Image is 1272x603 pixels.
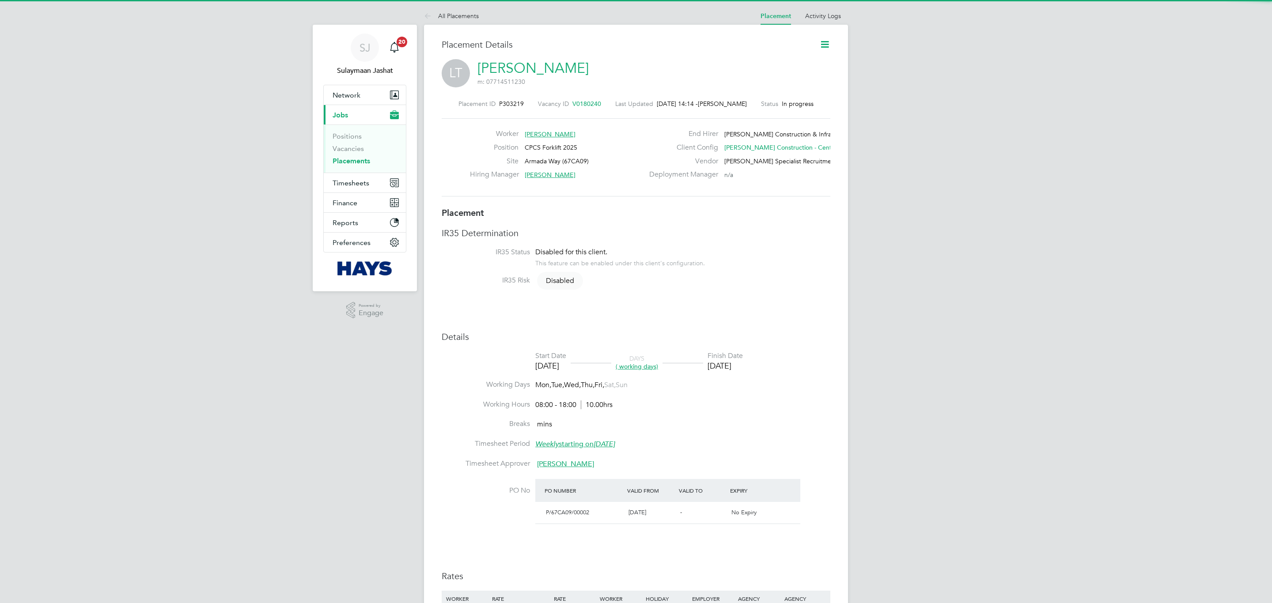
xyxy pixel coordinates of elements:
[644,129,718,139] label: End Hirer
[442,400,530,409] label: Working Hours
[442,207,484,218] b: Placement
[724,171,733,179] span: n/a
[616,362,658,370] span: ( working days)
[724,130,842,138] span: [PERSON_NAME] Construction & Infrast…
[442,439,530,448] label: Timesheet Period
[644,143,718,152] label: Client Config
[333,91,360,99] span: Network
[470,157,519,166] label: Site
[324,193,406,212] button: Finance
[728,482,780,498] div: Expiry
[360,42,371,53] span: SJ
[546,509,589,516] span: P/67CA09/00002
[680,509,682,516] span: -
[535,257,705,267] div: This feature can be enabled under this client's configuration.
[442,459,530,468] label: Timesheet Approver
[628,509,646,516] span: [DATE]
[644,157,718,166] label: Vendor
[333,179,369,187] span: Timesheets
[616,381,628,389] span: Sun
[535,351,566,361] div: Start Date
[333,219,358,227] span: Reports
[442,39,806,50] h3: Placement Details
[324,213,406,232] button: Reports
[477,78,525,86] span: m: 07714511230
[324,105,406,124] button: Jobs
[708,351,743,361] div: Finish Date
[324,233,406,252] button: Preferences
[542,482,625,498] div: PO Number
[477,60,589,77] a: [PERSON_NAME]
[442,59,470,87] span: LT
[424,12,479,20] a: All Placements
[611,354,662,370] div: DAYS
[535,248,607,256] span: Disabled for this client.
[359,302,383,309] span: Powered by
[323,261,406,275] a: Go to home page
[442,570,830,582] h3: Rates
[442,227,830,239] h3: IR35 Determination
[386,34,403,62] a: 20
[761,100,778,108] label: Status
[537,420,552,429] span: mins
[535,361,566,371] div: [DATE]
[724,157,859,165] span: [PERSON_NAME] Specialist Recruitment Limited
[525,143,577,151] span: CPCS Forklift 2025
[442,486,530,495] label: PO No
[333,144,364,153] a: Vacancies
[761,12,791,20] a: Placement
[333,199,357,207] span: Finance
[470,129,519,139] label: Worker
[698,100,747,108] span: [PERSON_NAME]
[499,100,524,108] span: P303219
[324,85,406,105] button: Network
[346,302,384,319] a: Powered byEngage
[535,440,559,448] em: Weekly
[535,400,613,410] div: 08:00 - 18:00
[537,460,594,468] span: [PERSON_NAME]
[442,380,530,389] label: Working Days
[313,25,417,291] nav: Main navigation
[333,157,370,165] a: Placements
[525,171,575,179] span: [PERSON_NAME]
[644,170,718,179] label: Deployment Manager
[731,509,757,516] span: No Expiry
[442,248,530,257] label: IR35 Status
[604,381,616,389] span: Sat,
[677,482,728,498] div: Valid To
[581,381,594,389] span: Thu,
[594,440,615,448] em: [DATE]
[657,100,698,108] span: [DATE] 14:14 -
[442,331,830,343] h3: Details
[525,157,589,165] span: Armada Way (67CA09)
[538,100,569,108] label: Vacancy ID
[594,381,604,389] span: Fri,
[337,261,393,275] img: hays-logo-retina.png
[805,12,841,20] a: Activity Logs
[724,143,838,151] span: [PERSON_NAME] Construction - Central
[470,143,519,152] label: Position
[397,37,407,47] span: 20
[323,65,406,76] span: Sulaymaan Jashat
[442,419,530,429] label: Breaks
[333,238,371,247] span: Preferences
[359,309,383,317] span: Engage
[708,361,743,371] div: [DATE]
[333,132,362,140] a: Positions
[442,276,530,285] label: IR35 Risk
[535,440,615,448] span: starting on
[324,173,406,192] button: Timesheets
[537,272,583,290] span: Disabled
[572,100,601,108] span: V0180240
[782,100,814,108] span: In progress
[535,381,551,389] span: Mon,
[564,381,581,389] span: Wed,
[324,124,406,173] div: Jobs
[333,111,348,119] span: Jobs
[323,34,406,76] a: SJSulaymaan Jashat
[551,381,564,389] span: Tue,
[615,100,653,108] label: Last Updated
[458,100,496,108] label: Placement ID
[525,130,575,138] span: [PERSON_NAME]
[470,170,519,179] label: Hiring Manager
